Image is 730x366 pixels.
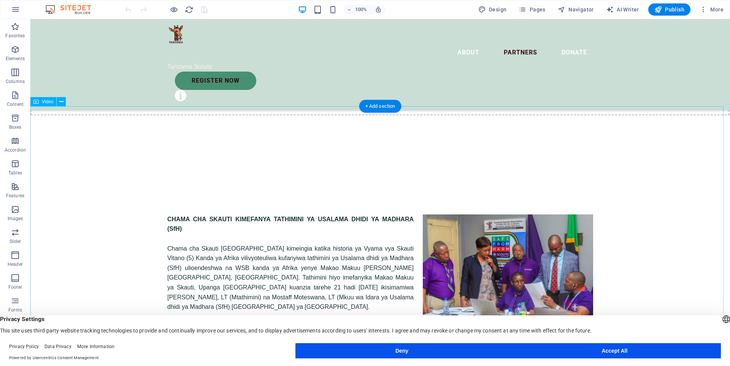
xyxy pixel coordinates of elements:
p: Boxes [9,124,22,130]
span: Video [42,99,53,104]
button: Design [475,3,510,16]
button: AI Writer [603,3,642,16]
p: Favorites [5,33,25,39]
p: Forms [8,307,22,313]
span: Publish [654,6,684,13]
p: Slider [10,238,21,245]
p: Features [6,193,24,199]
button: Publish [648,3,690,16]
p: Elements [6,56,25,62]
button: Click here to leave preview mode and continue editing [169,5,178,14]
h6: 100% [355,5,367,14]
span: Navigator [558,6,594,13]
i: Reload page [185,5,194,14]
p: Columns [6,78,25,85]
span: Pages [519,6,545,13]
button: reload [184,5,194,14]
p: Footer [8,284,22,290]
p: Header [8,261,23,267]
img: Editor Logo [44,5,101,14]
button: More [697,3,727,16]
div: Design (Ctrl+Alt+Y) [475,3,510,16]
div: + Add section [359,100,401,113]
button: 100% [344,5,371,14]
p: Images [8,216,23,222]
p: Content [7,101,24,107]
span: More [700,6,724,13]
span: Design [478,6,507,13]
span: AI Writer [606,6,639,13]
p: Tables [8,170,22,176]
button: Pages [516,3,548,16]
button: Navigator [555,3,597,16]
i: On resize automatically adjust zoom level to fit chosen device. [375,6,382,13]
p: Accordion [5,147,26,153]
